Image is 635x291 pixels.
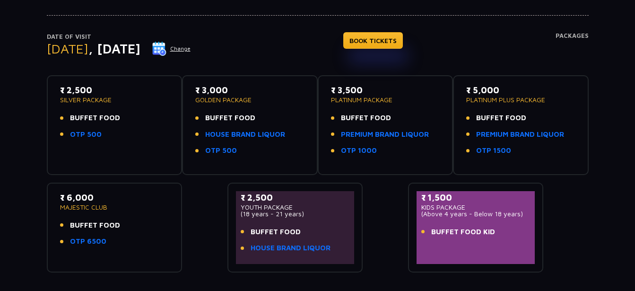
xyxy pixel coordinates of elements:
p: ₹ 3,000 [195,84,304,97]
span: [DATE] [47,41,88,56]
p: KIDS PACKAGE [421,204,531,211]
p: (18 years - 21 years) [241,211,350,217]
span: BUFFET FOOD [341,113,391,123]
a: PREMIUM BRAND LIQUOR [476,129,564,140]
p: SILVER PACKAGE [60,97,169,103]
p: ₹ 6,000 [60,191,169,204]
p: GOLDEN PACKAGE [195,97,304,103]
button: Change [152,41,191,56]
p: Date of Visit [47,32,191,42]
a: HOUSE BRAND LIQUOR [205,129,285,140]
a: OTP 6500 [70,236,106,247]
a: HOUSE BRAND LIQUOR [251,243,331,254]
a: OTP 500 [70,129,102,140]
a: OTP 1000 [341,145,377,156]
h4: Packages [556,32,589,66]
p: YOUTH PACKAGE [241,204,350,211]
span: BUFFET FOOD [476,113,526,123]
a: BOOK TICKETS [343,32,403,49]
span: BUFFET FOOD [70,113,120,123]
p: PLATINUM PACKAGE [331,97,440,103]
span: BUFFET FOOD [251,227,301,238]
span: , [DATE] [88,41,140,56]
p: ₹ 5,000 [466,84,575,97]
a: OTP 1500 [476,145,511,156]
p: ₹ 2,500 [60,84,169,97]
a: PREMIUM BRAND LIQUOR [341,129,429,140]
p: ₹ 3,500 [331,84,440,97]
span: BUFFET FOOD [70,220,120,231]
span: BUFFET FOOD [205,113,255,123]
p: MAJESTIC CLUB [60,204,169,211]
p: PLATINUM PLUS PACKAGE [466,97,575,103]
span: BUFFET FOOD KID [431,227,495,238]
p: ₹ 2,500 [241,191,350,204]
p: (Above 4 years - Below 18 years) [421,211,531,217]
p: ₹ 1,500 [421,191,531,204]
a: OTP 500 [205,145,237,156]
